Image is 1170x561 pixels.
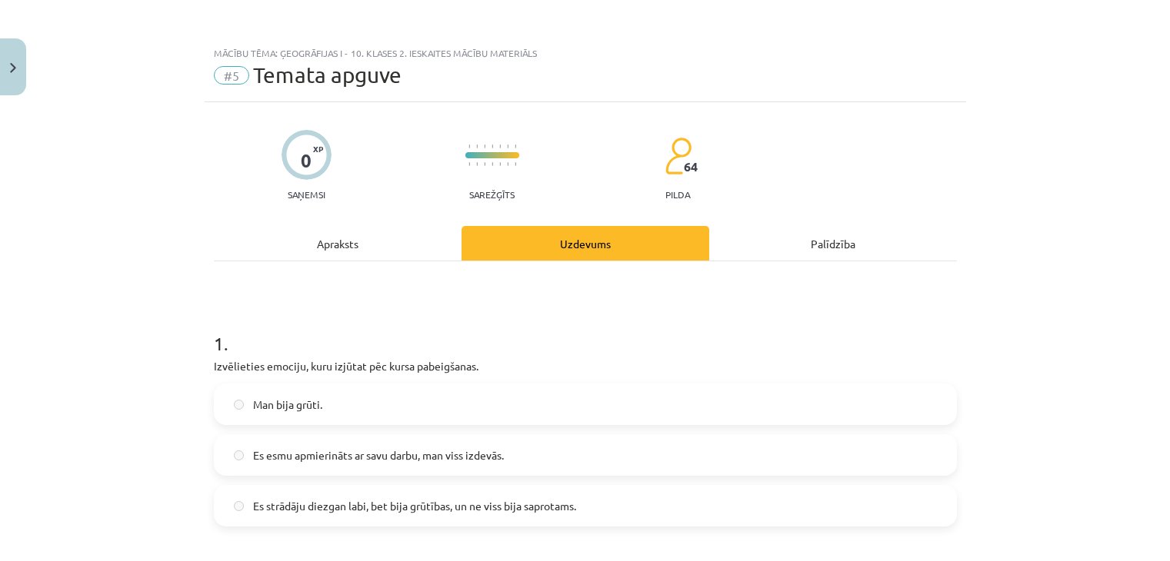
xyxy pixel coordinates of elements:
[665,189,690,200] p: pilda
[214,358,957,374] p: Izvēlieties emociju, kuru izjūtat pēc kursa pabeigšanas.
[301,150,312,171] div: 0
[476,162,478,166] img: icon-short-line-57e1e144782c952c97e751825c79c345078a6d821885a25fce030b3d8c18986b.svg
[234,501,244,511] input: Es strādāju diezgan labi, bet bija grūtības, un ne viss bija saprotams.
[253,498,576,514] span: Es strādāju diezgan labi, bet bija grūtības, un ne viss bija saprotams.
[515,162,516,166] img: icon-short-line-57e1e144782c952c97e751825c79c345078a6d821885a25fce030b3d8c18986b.svg
[253,62,402,88] span: Temata apguve
[665,137,692,175] img: students-c634bb4e5e11cddfef0936a35e636f08e4e9abd3cc4e673bd6f9a4125e45ecb1.svg
[469,189,515,200] p: Sarežģīts
[492,144,493,148] img: icon-short-line-57e1e144782c952c97e751825c79c345078a6d821885a25fce030b3d8c18986b.svg
[234,400,244,410] input: Man bija grūti.
[476,144,478,148] img: icon-short-line-57e1e144782c952c97e751825c79c345078a6d821885a25fce030b3d8c18986b.svg
[492,162,493,166] img: icon-short-line-57e1e144782c952c97e751825c79c345078a6d821885a25fce030b3d8c18986b.svg
[468,162,470,166] img: icon-short-line-57e1e144782c952c97e751825c79c345078a6d821885a25fce030b3d8c18986b.svg
[515,144,516,148] img: icon-short-line-57e1e144782c952c97e751825c79c345078a6d821885a25fce030b3d8c18986b.svg
[462,226,709,261] div: Uzdevums
[499,162,501,166] img: icon-short-line-57e1e144782c952c97e751825c79c345078a6d821885a25fce030b3d8c18986b.svg
[313,144,323,153] span: XP
[684,160,698,174] span: 64
[468,144,470,148] img: icon-short-line-57e1e144782c952c97e751825c79c345078a6d821885a25fce030b3d8c18986b.svg
[214,306,957,354] h1: 1 .
[499,144,501,148] img: icon-short-line-57e1e144782c952c97e751825c79c345078a6d821885a25fce030b3d8c18986b.svg
[234,450,244,460] input: Es esmu apmierināts ar savu darbu, man viss izdevās.
[214,66,249,85] span: #5
[282,189,332,200] p: Saņemsi
[214,48,957,58] div: Mācību tēma: Ģeogrāfijas i - 10. klases 2. ieskaites mācību materiāls
[507,144,508,148] img: icon-short-line-57e1e144782c952c97e751825c79c345078a6d821885a25fce030b3d8c18986b.svg
[484,162,485,166] img: icon-short-line-57e1e144782c952c97e751825c79c345078a6d821885a25fce030b3d8c18986b.svg
[253,397,322,413] span: Man bija grūti.
[253,447,504,463] span: Es esmu apmierināts ar savu darbu, man viss izdevās.
[507,162,508,166] img: icon-short-line-57e1e144782c952c97e751825c79c345078a6d821885a25fce030b3d8c18986b.svg
[214,226,462,261] div: Apraksts
[709,226,957,261] div: Palīdzība
[484,144,485,148] img: icon-short-line-57e1e144782c952c97e751825c79c345078a6d821885a25fce030b3d8c18986b.svg
[10,63,16,73] img: icon-close-lesson-0947bae3869378f0d4975bcd49f059093ad1ed9edebbc8119c70593378902aed.svg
